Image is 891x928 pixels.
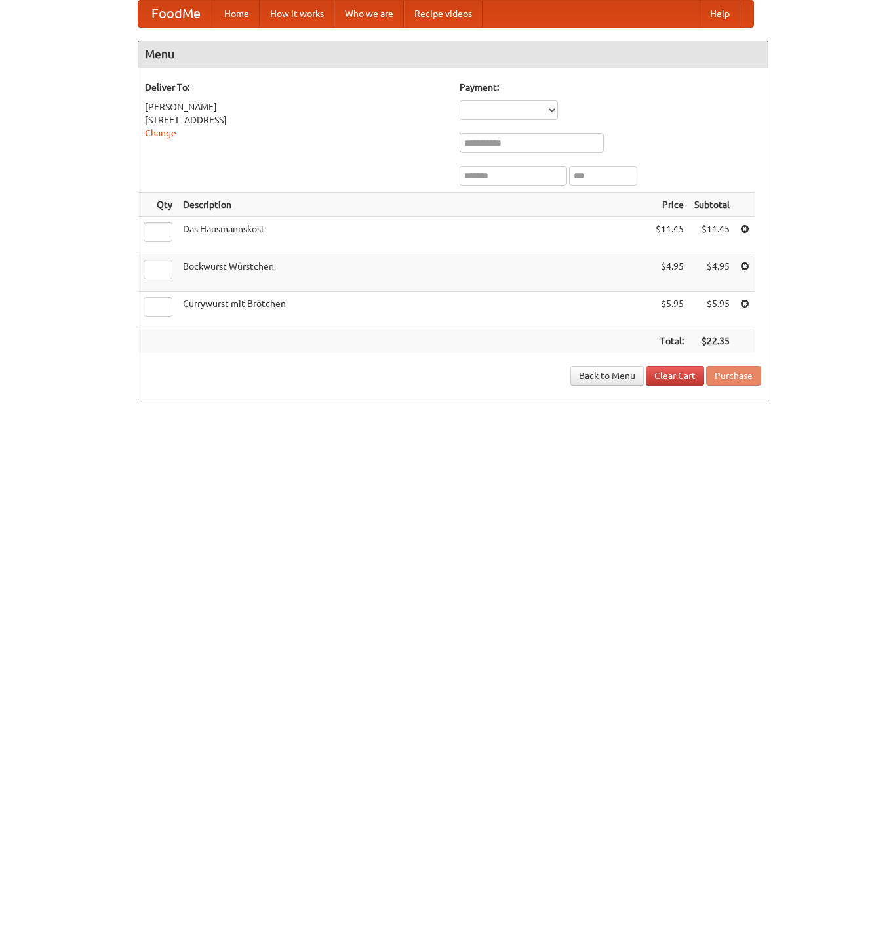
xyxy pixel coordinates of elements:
[178,217,650,254] td: Das Hausmannskost
[178,292,650,329] td: Currywurst mit Brötchen
[650,292,689,329] td: $5.95
[145,128,176,138] a: Change
[689,254,735,292] td: $4.95
[646,366,704,386] a: Clear Cart
[650,254,689,292] td: $4.95
[260,1,334,27] a: How it works
[689,217,735,254] td: $11.45
[138,41,768,68] h4: Menu
[650,217,689,254] td: $11.45
[214,1,260,27] a: Home
[650,193,689,217] th: Price
[404,1,483,27] a: Recipe videos
[650,329,689,353] th: Total:
[178,193,650,217] th: Description
[460,81,761,94] h5: Payment:
[145,113,446,127] div: [STREET_ADDRESS]
[178,254,650,292] td: Bockwurst Würstchen
[334,1,404,27] a: Who we are
[689,329,735,353] th: $22.35
[138,1,214,27] a: FoodMe
[145,81,446,94] h5: Deliver To:
[689,193,735,217] th: Subtotal
[570,366,644,386] a: Back to Menu
[138,193,178,217] th: Qty
[145,100,446,113] div: [PERSON_NAME]
[706,366,761,386] button: Purchase
[689,292,735,329] td: $5.95
[700,1,740,27] a: Help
